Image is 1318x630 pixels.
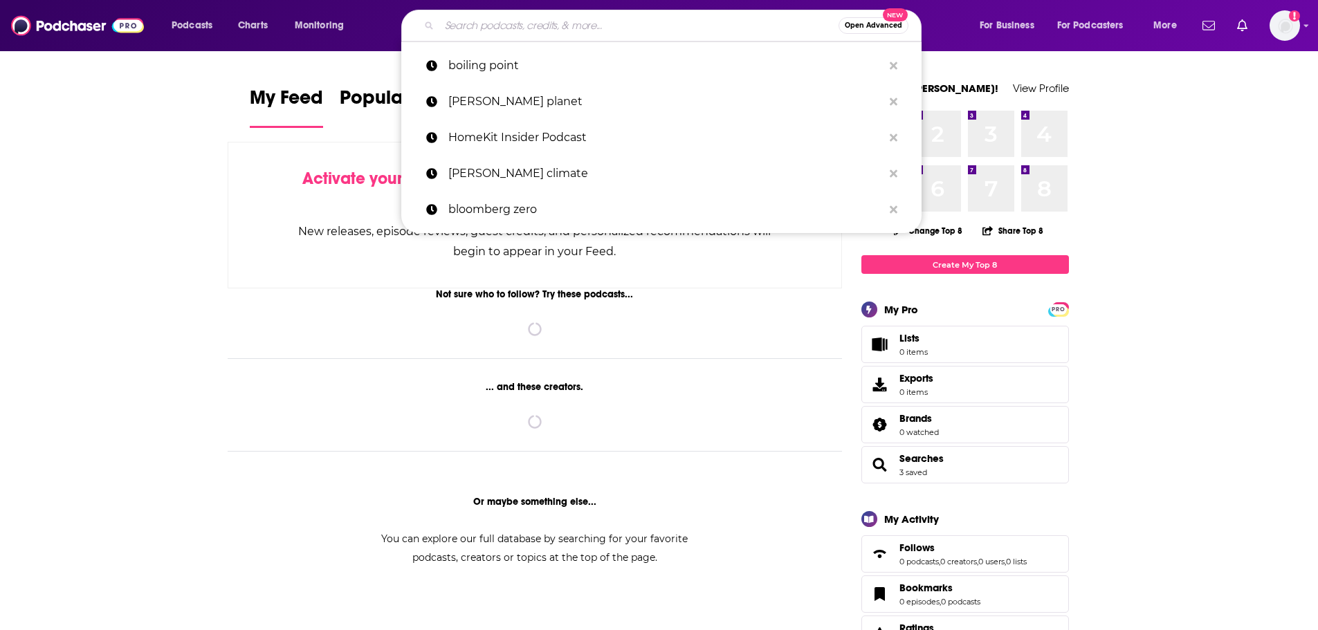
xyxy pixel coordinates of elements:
[295,16,344,35] span: Monitoring
[861,366,1069,403] a: Exports
[884,303,918,316] div: My Pro
[899,582,980,594] a: Bookmarks
[228,381,843,393] div: ... and these creators.
[866,375,894,394] span: Exports
[861,575,1069,613] span: Bookmarks
[448,192,883,228] p: bloomberg zero
[940,597,941,606] span: ,
[448,120,883,156] p: HomeKit Insider Podcast
[228,288,843,300] div: Not sure who to follow? Try these podcasts...
[1013,82,1069,95] a: View Profile
[1006,557,1027,566] a: 0 lists
[298,221,773,261] div: New releases, episode reviews, guest credits, and personalized recommendations will begin to appe...
[899,427,939,437] a: 0 watched
[861,326,1069,363] a: Lists
[1153,16,1177,35] span: More
[941,597,980,606] a: 0 podcasts
[899,332,919,344] span: Lists
[340,86,457,128] a: Popular Feed
[1197,14,1220,37] a: Show notifications dropdown
[1232,14,1253,37] a: Show notifications dropdown
[1005,557,1006,566] span: ,
[940,557,977,566] a: 0 creators
[298,169,773,209] div: by following Podcasts, Creators, Lists, and other Users!
[11,12,144,39] img: Podchaser - Follow, Share and Rate Podcasts
[302,168,444,189] span: Activate your Feed
[866,544,894,564] a: Follows
[448,84,883,120] p: lawless planet
[365,530,705,567] div: You can explore our full database by searching for your favorite podcasts, creators or topics at ...
[238,16,268,35] span: Charts
[899,372,933,385] span: Exports
[1270,10,1300,41] span: Logged in as lexiemichel
[899,467,927,477] a: 3 saved
[229,15,276,37] a: Charts
[228,496,843,508] div: Or maybe something else...
[439,15,839,37] input: Search podcasts, credits, & more...
[414,10,935,41] div: Search podcasts, credits, & more...
[401,84,922,120] a: [PERSON_NAME] planet
[839,17,908,34] button: Open AdvancedNew
[401,120,922,156] a: HomeKit Insider Podcast
[978,557,1005,566] a: 0 users
[899,582,953,594] span: Bookmarks
[861,535,1069,573] span: Follows
[886,222,971,239] button: Change Top 8
[899,412,932,425] span: Brands
[884,512,939,526] div: My Activity
[162,15,230,37] button: open menu
[861,255,1069,274] a: Create My Top 8
[1050,304,1067,314] a: PRO
[1270,10,1300,41] img: User Profile
[866,584,894,604] a: Bookmarks
[899,332,928,344] span: Lists
[448,48,883,84] p: boiling point
[899,412,939,425] a: Brands
[401,48,922,84] a: boiling point
[250,86,323,128] a: My Feed
[977,557,978,566] span: ,
[1144,15,1194,37] button: open menu
[982,217,1044,244] button: Share Top 8
[899,452,944,465] a: Searches
[866,335,894,354] span: Lists
[340,86,457,118] span: Popular Feed
[861,406,1069,443] span: Brands
[899,597,940,606] a: 0 episodes
[899,541,935,554] span: Follows
[172,16,212,35] span: Podcasts
[899,557,939,566] a: 0 podcasts
[980,16,1034,35] span: For Business
[1057,16,1124,35] span: For Podcasters
[861,82,998,95] a: Welcome [PERSON_NAME]!
[899,541,1027,554] a: Follows
[970,15,1052,37] button: open menu
[866,455,894,474] a: Searches
[939,557,940,566] span: ,
[1050,304,1067,315] span: PRO
[845,22,902,29] span: Open Advanced
[401,156,922,192] a: [PERSON_NAME] climate
[250,86,323,118] span: My Feed
[899,387,933,397] span: 0 items
[401,192,922,228] a: bloomberg zero
[883,8,908,21] span: New
[1270,10,1300,41] button: Show profile menu
[866,415,894,434] a: Brands
[1048,15,1144,37] button: open menu
[448,156,883,192] p: ted climate
[861,446,1069,483] span: Searches
[1289,10,1300,21] svg: Add a profile image
[285,15,362,37] button: open menu
[899,347,928,357] span: 0 items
